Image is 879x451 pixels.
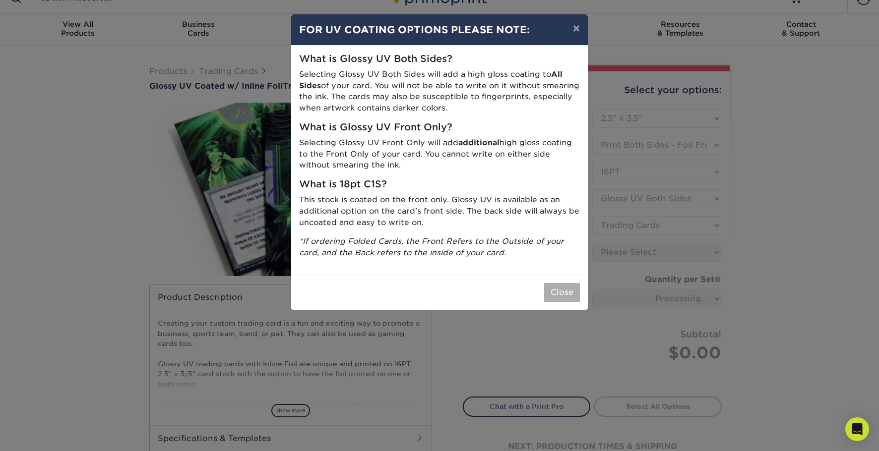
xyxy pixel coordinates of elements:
button: Close [544,283,580,302]
p: This stock is coated on the front only. Glossy UV is available as an additional option on the car... [299,194,580,228]
button: × [565,14,588,42]
h5: What is 18pt C1S? [299,179,580,190]
p: Selecting Glossy UV Both Sides will add a high gloss coating to of your card. You will not be abl... [299,69,580,114]
h5: What is Glossy UV Front Only? [299,122,580,133]
h5: What is Glossy UV Both Sides? [299,54,580,65]
p: Selecting Glossy UV Front Only will add high gloss coating to the Front Only of your card. You ca... [299,137,580,171]
strong: All Sides [299,69,563,90]
div: Open Intercom Messenger [845,417,869,441]
h4: FOR UV COATING OPTIONS PLEASE NOTE: [299,22,580,37]
strong: additional [458,138,500,147]
i: *If ordering Folded Cards, the Front Refers to the Outside of your card, and the Back refers to t... [299,236,564,257]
